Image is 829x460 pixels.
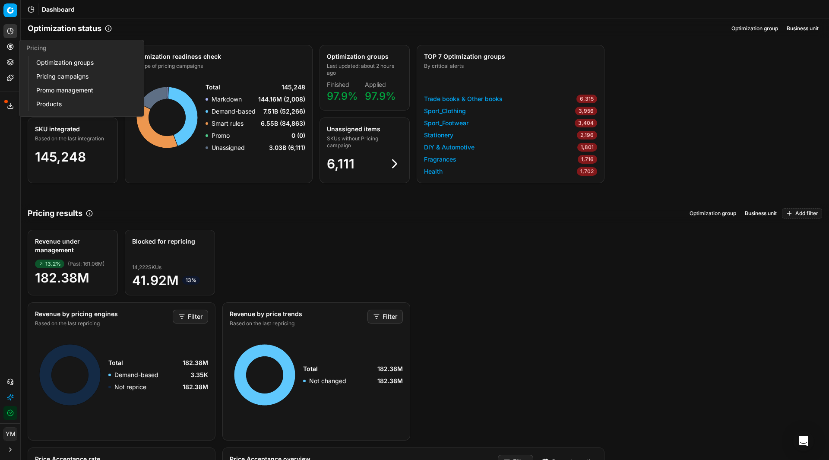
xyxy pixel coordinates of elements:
[132,273,208,288] span: 41.92M
[4,428,17,441] span: YM
[686,208,740,219] button: Optimization group
[114,383,146,391] p: Not reprice
[741,208,780,219] button: Business unit
[377,377,403,385] span: 182.38M
[263,107,305,116] span: 7.51B (52,266)
[33,98,133,110] a: Products
[182,276,200,285] span: 13%
[206,83,220,92] span: Total
[68,260,104,267] span: ( Past : 161.06M )
[230,310,366,318] div: Revenue by price trends
[33,70,133,82] a: Pricing campaigns
[575,119,597,127] span: 3,404
[33,57,133,69] a: Optimization groups
[114,371,158,379] p: Demand-based
[212,107,256,116] p: Demand-based
[212,119,244,128] p: Smart rules
[173,310,208,324] button: Filter
[327,82,358,88] dt: Finished
[35,270,111,286] span: 182.38M
[424,107,466,115] a: Sport_Clothing
[309,377,346,385] p: Not changed
[424,143,475,152] a: DIY & Automotive
[35,310,171,318] div: Revenue by pricing engines
[327,52,401,61] div: Optimization groups
[782,208,822,219] button: Add filter
[28,22,101,35] h2: Optimization status
[577,131,597,140] span: 2,196
[424,52,595,61] div: TOP 7 Optimization groups
[327,125,401,133] div: Unassigned items
[327,90,358,102] span: 97.9%
[190,371,208,379] span: 3.35K
[261,119,305,128] span: 6.55B (84,863)
[42,5,75,14] nav: breadcrumb
[132,52,304,61] div: Optimization readiness check
[212,131,230,140] p: Promo
[424,95,503,103] a: Trade books & Other books
[26,44,47,51] span: Pricing
[183,358,208,367] span: 182.38M
[728,23,782,34] button: Optimization group
[35,320,171,327] div: Based on the last repricing
[377,365,403,373] span: 182.38M
[365,82,396,88] dt: Applied
[282,83,305,92] span: 145,248
[577,143,597,152] span: 1,801
[269,143,305,152] span: 3.03B (6,111)
[108,358,123,367] span: Total
[793,431,814,451] div: Open Intercom Messenger
[327,156,354,171] span: 6,111
[578,155,597,164] span: 1,716
[132,264,161,271] span: 14,222 SKUs
[33,84,133,96] a: Promo management
[212,95,242,104] p: Markdown
[303,365,318,373] span: Total
[35,135,109,142] div: Based on the last integration
[327,135,401,149] div: SKUs without Pricing campaign
[230,320,366,327] div: Based on the last repricing
[576,95,597,103] span: 6,315
[35,149,86,165] span: 145,248
[258,95,305,104] span: 144.16M (2,008)
[132,237,206,246] div: Blocked for repricing
[575,107,597,115] span: 3,956
[365,90,396,102] span: 97.9%
[35,260,64,268] span: 13.2%
[327,63,401,76] div: Last updated: about 2 hours ago
[212,143,245,152] p: Unassigned
[28,207,82,219] h2: Pricing results
[367,310,403,324] button: Filter
[577,167,597,176] span: 1,702
[291,131,305,140] span: 0 (0)
[42,5,75,14] span: Dashboard
[132,63,304,70] div: By type of pricing campaigns
[35,237,109,254] div: Revenue under management
[424,155,456,164] a: Fragrances
[183,383,208,391] span: 182.38M
[783,23,822,34] button: Business unit
[424,63,595,70] div: By critical alerts
[424,131,453,140] a: Stationery
[424,119,468,127] a: Sport_Footwear
[35,125,109,133] div: SKU integrated
[3,427,17,441] button: YM
[424,167,443,176] a: Health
